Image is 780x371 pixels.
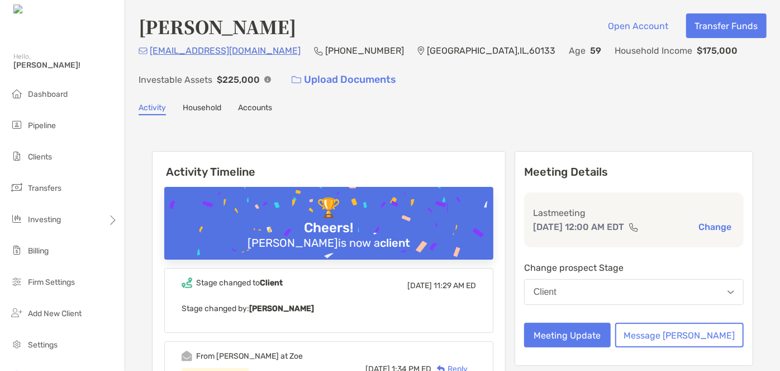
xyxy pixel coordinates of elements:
p: [GEOGRAPHIC_DATA] , IL , 60133 [427,44,555,58]
button: Message [PERSON_NAME] [615,323,744,347]
div: Stage changed to [196,278,283,288]
img: Email Icon [139,48,148,54]
button: Meeting Update [524,323,611,347]
img: billing icon [10,243,23,257]
p: [DATE] 12:00 AM EDT [533,220,624,234]
button: Transfer Funds [686,13,767,38]
img: Info Icon [264,76,271,83]
b: Client [260,278,283,288]
img: investing icon [10,212,23,226]
p: [PHONE_NUMBER] [325,44,404,58]
img: settings icon [10,337,23,351]
h6: Activity Timeline [153,152,505,179]
p: $175,000 [697,44,738,58]
b: [PERSON_NAME] [249,304,314,313]
span: Billing [28,246,49,256]
img: Confetti [164,187,493,284]
button: Client [524,279,744,305]
span: Clients [28,152,52,162]
span: Transfers [28,184,61,193]
img: Event icon [182,351,192,361]
p: Change prospect Stage [524,261,744,275]
p: Last meeting [533,206,735,220]
b: client [380,236,410,250]
span: Add New Client [28,309,82,318]
p: $225,000 [217,73,260,87]
span: Pipeline [28,121,56,130]
img: clients icon [10,149,23,163]
img: Open dropdown arrow [727,290,734,294]
p: Household Income [615,44,692,58]
p: Meeting Details [524,165,744,179]
img: firm-settings icon [10,275,23,288]
img: dashboard icon [10,87,23,100]
div: 🏆 [313,197,345,220]
img: pipeline icon [10,118,23,132]
img: Phone Icon [314,46,323,55]
p: Investable Assets [139,73,212,87]
button: Change [695,221,735,233]
div: [PERSON_NAME] is now a [243,236,415,250]
span: [DATE] [407,281,432,290]
a: Activity [139,103,166,115]
span: 11:29 AM ED [434,281,476,290]
div: Cheers! [300,220,358,236]
p: 59 [590,44,601,58]
button: Open Account [600,13,677,38]
img: Event icon [182,278,192,288]
span: [PERSON_NAME]! [13,60,118,70]
img: button icon [292,76,301,84]
span: Firm Settings [28,278,75,287]
img: communication type [629,223,639,232]
a: Upload Documents [284,68,403,92]
h4: [PERSON_NAME] [139,13,296,39]
a: Household [183,103,221,115]
div: Client [534,287,557,297]
img: add_new_client icon [10,306,23,320]
span: Dashboard [28,90,68,99]
p: Age [569,44,586,58]
p: Stage changed by: [182,302,476,316]
a: Accounts [238,103,272,115]
img: Location Icon [417,46,425,55]
img: Zoe Logo [13,4,61,15]
div: From [PERSON_NAME] at Zoe [196,351,303,361]
span: Settings [28,340,58,350]
img: transfers icon [10,181,23,194]
span: Investing [28,215,61,224]
p: [EMAIL_ADDRESS][DOMAIN_NAME] [150,44,301,58]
